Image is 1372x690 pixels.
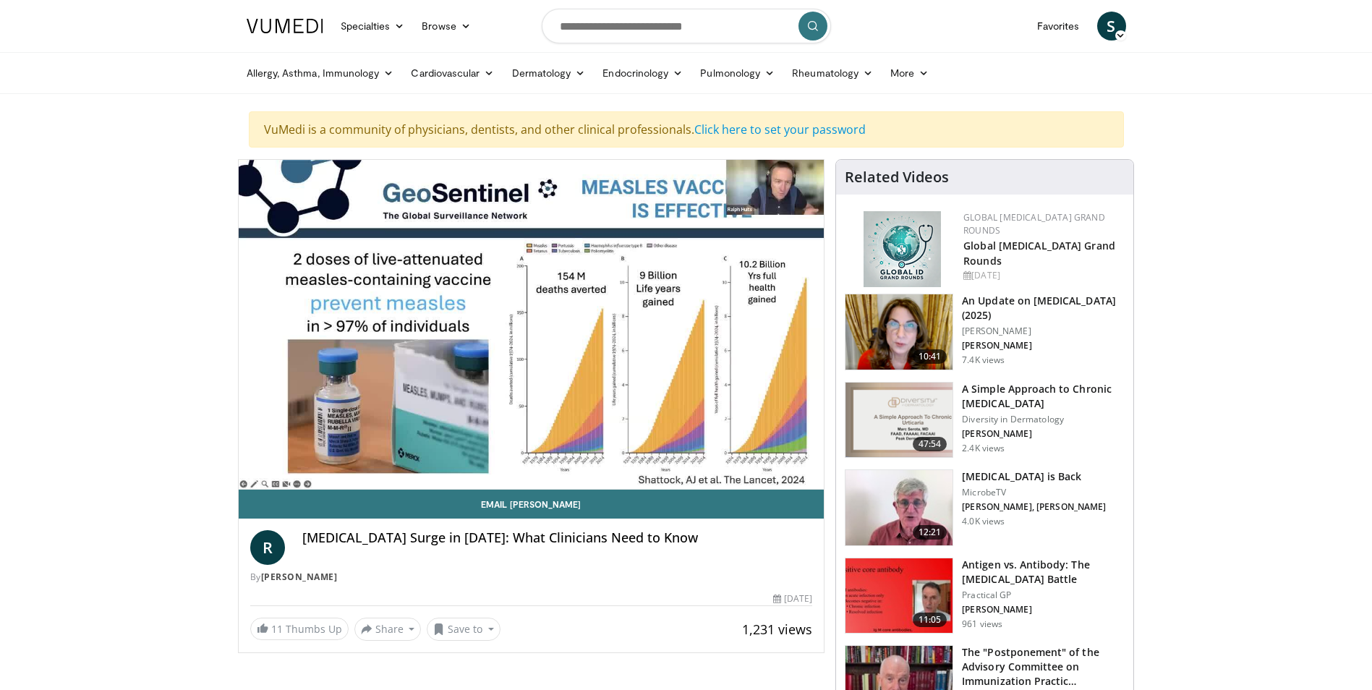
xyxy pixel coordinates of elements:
a: Pulmonology [691,59,783,88]
a: Click here to set your password [694,122,866,137]
h3: An Update on [MEDICAL_DATA] (2025) [962,294,1125,323]
h3: A Simple Approach to Chronic [MEDICAL_DATA] [962,382,1125,411]
span: 11 [271,622,283,636]
img: 7472b800-47d2-44da-b92c-526da50404a8.150x105_q85_crop-smart_upscale.jpg [845,558,953,634]
span: 11:05 [913,613,947,627]
a: Browse [413,12,480,41]
a: Allergy, Asthma, Immunology [238,59,403,88]
img: VuMedi Logo [247,19,323,33]
a: R [250,530,285,565]
a: [PERSON_NAME] [261,571,338,583]
h4: [MEDICAL_DATA] Surge in [DATE]: What Clinicians Need to Know [302,530,813,546]
button: Save to [427,618,500,641]
a: 12:21 [MEDICAL_DATA] is Back MicrobeTV [PERSON_NAME], [PERSON_NAME] 4.0K views [845,469,1125,546]
span: 47:54 [913,437,947,451]
div: [DATE] [773,592,812,605]
a: Global [MEDICAL_DATA] Grand Rounds [963,239,1115,268]
a: Endocrinology [594,59,691,88]
div: [DATE] [963,269,1122,282]
p: 961 views [962,618,1002,630]
div: VuMedi is a community of physicians, dentists, and other clinical professionals. [249,111,1124,148]
img: dc941aa0-c6d2-40bd-ba0f-da81891a6313.png.150x105_q85_crop-smart_upscale.png [845,383,953,458]
input: Search topics, interventions [542,9,831,43]
a: Specialties [332,12,414,41]
button: Share [354,618,422,641]
a: 11:05 Antigen vs. Antibody: The [MEDICAL_DATA] Battle Practical GP [PERSON_NAME] 961 views [845,558,1125,634]
p: [PERSON_NAME] [962,428,1125,440]
a: Cardiovascular [402,59,503,88]
div: By [250,571,813,584]
p: Diversity in Dermatology [962,414,1125,425]
a: Email [PERSON_NAME] [239,490,825,519]
img: 48af3e72-e66e-47da-b79f-f02e7cc46b9b.png.150x105_q85_crop-smart_upscale.png [845,294,953,370]
span: 12:21 [913,525,947,540]
a: 10:41 An Update on [MEDICAL_DATA] (2025) [PERSON_NAME] [PERSON_NAME] 7.4K views [845,294,1125,370]
p: [PERSON_NAME] [962,340,1125,352]
h4: Related Videos [845,169,949,186]
a: 47:54 A Simple Approach to Chronic [MEDICAL_DATA] Diversity in Dermatology [PERSON_NAME] 2.4K views [845,382,1125,459]
span: 10:41 [913,349,947,364]
h3: [MEDICAL_DATA] is Back [962,469,1106,484]
a: Rheumatology [783,59,882,88]
p: 4.0K views [962,516,1005,527]
a: Global [MEDICAL_DATA] Grand Rounds [963,211,1105,237]
a: Dermatology [503,59,595,88]
img: e456a1d5-25c5-46f9-913a-7a343587d2a7.png.150x105_q85_autocrop_double_scale_upscale_version-0.2.png [864,211,941,287]
h3: The "Postponement" of the Advisory Committee on Immunization Practic… [962,645,1125,689]
h3: Antigen vs. Antibody: The [MEDICAL_DATA] Battle [962,558,1125,587]
p: [PERSON_NAME], [PERSON_NAME] [962,501,1106,513]
p: Practical GP [962,589,1125,601]
a: 11 Thumbs Up [250,618,349,640]
a: Favorites [1028,12,1088,41]
p: [PERSON_NAME] [962,604,1125,616]
p: 2.4K views [962,443,1005,454]
video-js: Video Player [239,160,825,490]
span: 1,231 views [742,621,812,638]
a: More [882,59,937,88]
p: 7.4K views [962,354,1005,366]
p: MicrobeTV [962,487,1106,498]
p: [PERSON_NAME] [962,325,1125,337]
a: S [1097,12,1126,41]
img: 537ec807-323d-43b7-9fe0-bad00a6af604.150x105_q85_crop-smart_upscale.jpg [845,470,953,545]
